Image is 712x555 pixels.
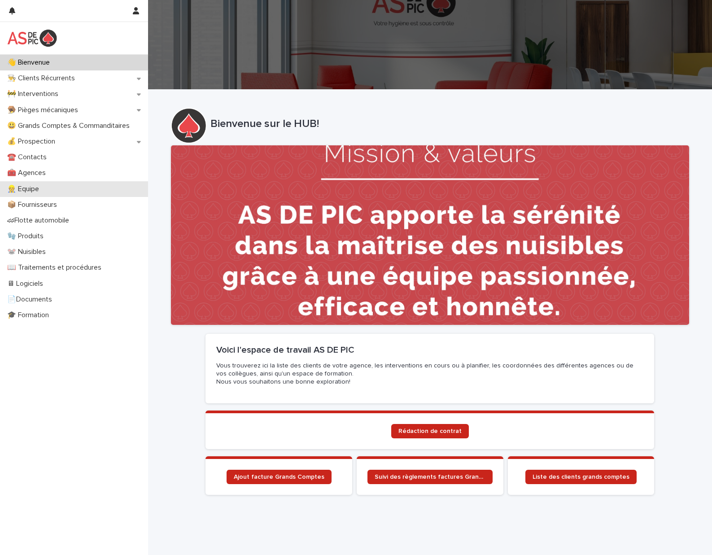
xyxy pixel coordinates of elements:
[4,90,66,98] p: 🚧 Interventions
[375,474,485,480] span: Suivi des règlements factures Grands Comptes
[4,74,82,83] p: 👨‍🍳 Clients Récurrents
[4,248,53,256] p: 🐭 Nuisibles
[4,185,46,193] p: 👷 Equipe
[367,470,493,484] a: Suivi des règlements factures Grands Comptes
[4,58,57,67] p: 👋 Bienvenue
[4,311,56,319] p: 🎓 Formation
[4,122,137,130] p: 😃 Grands Comptes & Commanditaires
[234,474,324,480] span: Ajout facture Grands Comptes
[210,118,686,131] p: Bienvenue sur le HUB!
[398,428,462,434] span: Rédaction de contrat
[216,345,643,355] h2: Voici l'espace de travail AS DE PIC
[4,263,109,272] p: 📖 Traitements et procédures
[4,232,51,240] p: 🧤 Produits
[525,470,637,484] a: Liste des clients grands comptes
[4,153,54,162] p: ☎️ Contacts
[4,169,53,177] p: 🧰 Agences
[4,106,85,114] p: 🪤 Pièges mécaniques
[4,280,50,288] p: 🖥 Logiciels
[4,295,59,304] p: 📄Documents
[227,470,332,484] a: Ajout facture Grands Comptes
[4,216,76,225] p: 🏎Flotte automobile
[4,201,64,209] p: 📦 Fournisseurs
[391,424,469,438] a: Rédaction de contrat
[533,474,629,480] span: Liste des clients grands comptes
[7,29,57,47] img: yKcqic14S0S6KrLdrqO6
[216,362,643,386] p: Vous trouverez ici la liste des clients de votre agence, les interventions en cours ou à planifie...
[4,137,62,146] p: 💰 Prospection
